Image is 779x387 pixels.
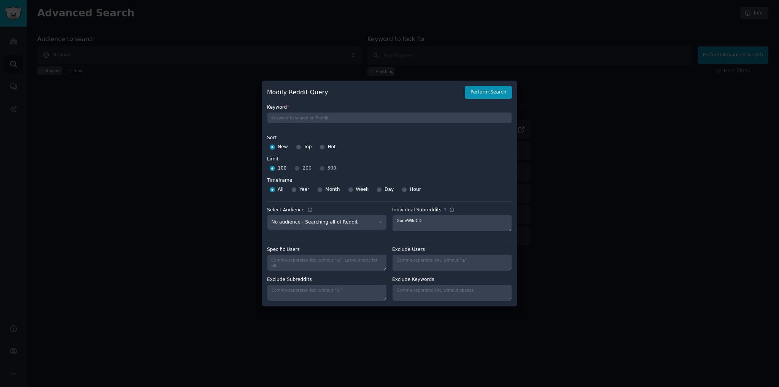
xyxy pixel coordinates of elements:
span: Hour [410,186,421,193]
label: Exclude Subreddits [267,276,387,283]
div: Select Audience [267,207,305,214]
div: Limit [267,156,278,163]
span: Day [385,186,394,193]
textarea: GoneWildCD [392,215,512,232]
h2: Modify Reddit Query [267,88,461,97]
span: Month [325,186,340,193]
input: Keyword to search on Reddit [267,112,512,124]
label: Timeframe [267,174,512,184]
span: Top [304,144,312,151]
span: Week [356,186,369,193]
label: Specific Users [267,246,387,253]
span: New [278,144,288,151]
span: All [278,186,283,193]
label: Sort [267,135,512,141]
button: Perform Search [465,86,512,99]
label: Exclude Users [392,246,512,253]
label: Exclude Keywords [392,276,512,283]
label: Individual Subreddits [392,207,512,214]
label: Keyword [267,104,512,111]
span: Hot [327,144,336,151]
span: Year [299,186,309,193]
span: 100 [278,165,286,172]
span: 1 [444,207,447,213]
